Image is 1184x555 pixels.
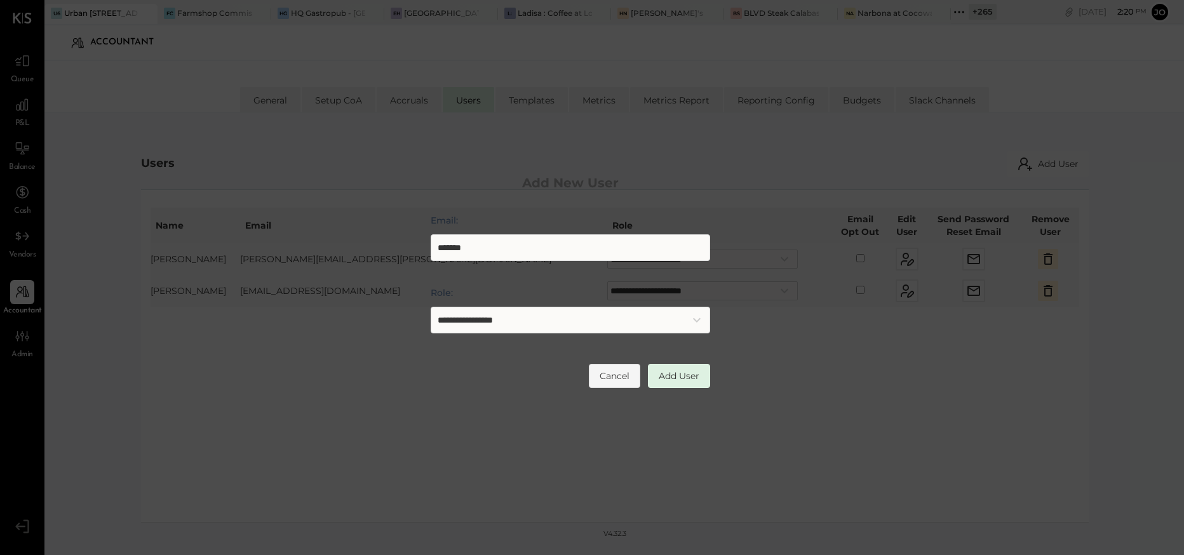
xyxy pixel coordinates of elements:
label: Role: [431,286,710,299]
button: Cancel [589,364,640,388]
div: Add User Modal [412,148,729,407]
label: Email: [431,214,710,227]
h2: Add New User [431,167,710,199]
button: Add User [648,364,710,388]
